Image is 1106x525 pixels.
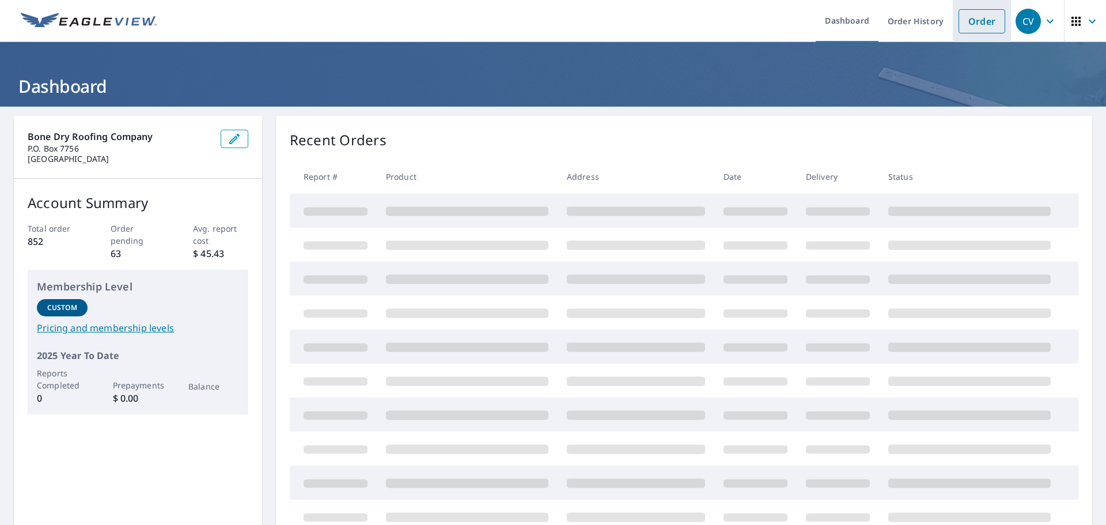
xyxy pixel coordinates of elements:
th: Product [377,160,558,194]
p: Custom [47,303,77,313]
th: Address [558,160,714,194]
img: EV Logo [21,13,157,30]
p: Recent Orders [290,130,387,150]
p: Total order [28,222,83,235]
p: P.O. Box 7756 [28,143,211,154]
p: Balance [188,380,239,392]
p: 0 [37,391,88,405]
p: Membership Level [37,279,239,294]
p: Reports Completed [37,367,88,391]
p: 852 [28,235,83,248]
p: 63 [111,247,166,260]
p: $ 45.43 [193,247,248,260]
th: Report # [290,160,377,194]
p: 2025 Year To Date [37,349,239,362]
p: Avg. report cost [193,222,248,247]
p: Bone Dry Roofing Company [28,130,211,143]
p: Prepayments [113,379,164,391]
a: Order [959,9,1005,33]
p: [GEOGRAPHIC_DATA] [28,154,211,164]
div: CV [1016,9,1041,34]
h1: Dashboard [14,74,1092,98]
p: Order pending [111,222,166,247]
th: Delivery [797,160,879,194]
th: Status [879,160,1060,194]
p: Account Summary [28,192,248,213]
th: Date [714,160,797,194]
a: Pricing and membership levels [37,321,239,335]
p: $ 0.00 [113,391,164,405]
